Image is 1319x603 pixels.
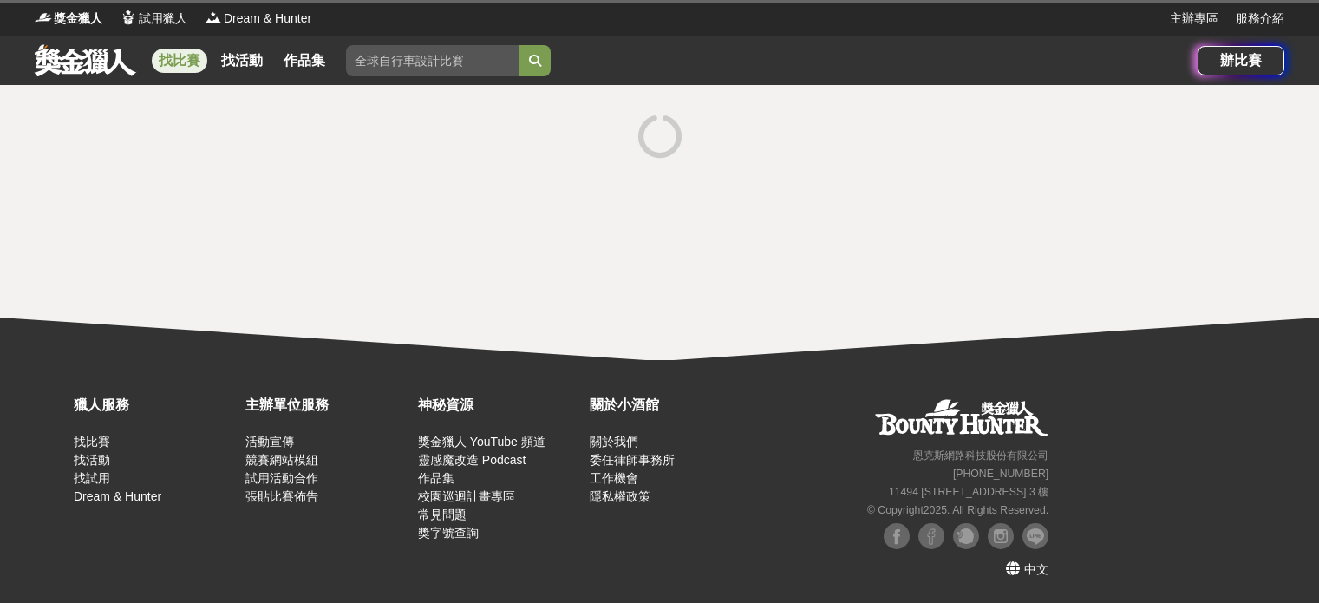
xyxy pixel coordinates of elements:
[205,9,222,26] img: Logo
[867,504,1048,516] small: © Copyright 2025 . All Rights Reserved.
[418,526,479,540] a: 獎字號查詢
[1170,10,1218,28] a: 主辦專區
[418,395,581,416] div: 神秘資源
[1198,46,1284,75] a: 辦比賽
[224,10,311,28] span: Dream & Hunter
[35,9,52,26] img: Logo
[152,49,207,73] a: 找比賽
[884,523,910,549] img: Facebook
[590,453,675,467] a: 委任律師事務所
[1022,523,1048,549] img: LINE
[139,10,187,28] span: 試用獵人
[214,49,270,73] a: 找活動
[953,468,1048,480] small: [PHONE_NUMBER]
[918,523,944,549] img: Facebook
[590,471,638,485] a: 工作機會
[120,9,137,26] img: Logo
[418,508,467,521] a: 常見問題
[74,471,110,485] a: 找試用
[1024,562,1048,576] span: 中文
[953,523,979,549] img: Plurk
[277,49,332,73] a: 作品集
[418,435,545,449] a: 獎金獵人 YouTube 頻道
[245,489,318,503] a: 張貼比賽佈告
[913,449,1048,462] small: 恩克斯網路科技股份有限公司
[590,395,753,416] div: 關於小酒館
[245,395,408,416] div: 主辦單位服務
[245,453,318,467] a: 競賽網站模組
[74,395,237,416] div: 獵人服務
[988,523,1014,549] img: Instagram
[245,435,294,449] a: 活動宣傳
[35,10,102,28] a: Logo獎金獵人
[590,435,638,449] a: 關於我們
[74,435,110,449] a: 找比賽
[346,45,519,76] input: 全球自行車設計比賽
[74,489,161,503] a: Dream & Hunter
[418,453,526,467] a: 靈感魔改造 Podcast
[418,489,515,503] a: 校園巡迴計畫專區
[54,10,102,28] span: 獎金獵人
[889,486,1048,498] small: 11494 [STREET_ADDRESS] 3 樓
[418,471,454,485] a: 作品集
[590,489,650,503] a: 隱私權政策
[74,453,110,467] a: 找活動
[1236,10,1284,28] a: 服務介紹
[245,471,318,485] a: 試用活動合作
[205,10,311,28] a: LogoDream & Hunter
[120,10,187,28] a: Logo試用獵人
